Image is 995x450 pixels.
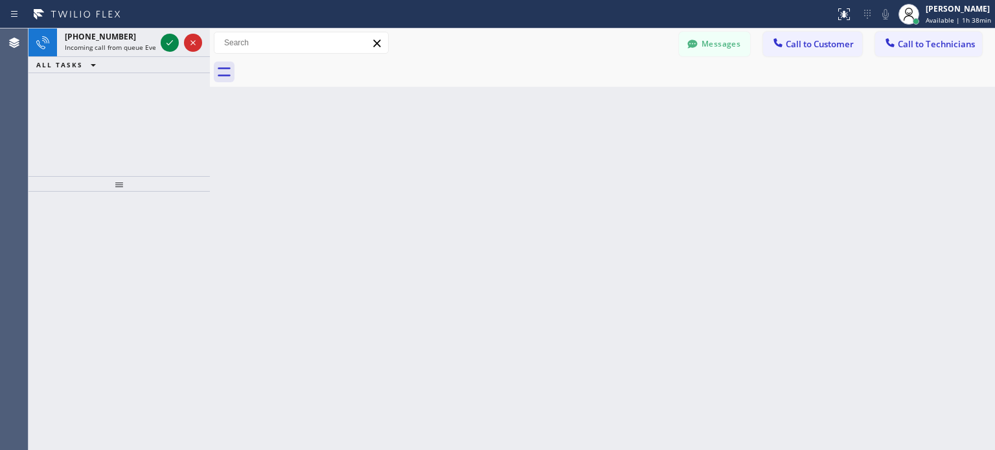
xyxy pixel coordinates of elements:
span: Call to Technicians [898,38,975,50]
span: Available | 1h 38min [926,16,991,25]
input: Search [214,32,388,53]
span: Incoming call from queue Everybody [65,43,177,52]
button: Messages [679,32,750,56]
button: Accept [161,34,179,52]
div: [PERSON_NAME] [926,3,991,14]
span: ALL TASKS [36,60,83,69]
button: Call to Technicians [875,32,982,56]
button: Call to Customer [763,32,862,56]
button: ALL TASKS [29,57,109,73]
button: Reject [184,34,202,52]
span: [PHONE_NUMBER] [65,31,136,42]
button: Mute [876,5,895,23]
span: Call to Customer [786,38,854,50]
